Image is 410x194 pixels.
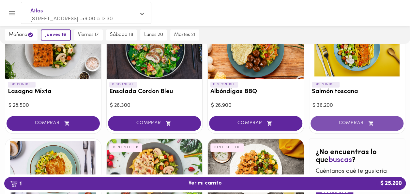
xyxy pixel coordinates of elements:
[316,168,399,184] p: Cuéntanos qué te gustaría que ofreciéramos en Foody
[8,102,98,109] div: $ 28.500
[210,82,238,88] p: DISPONIBLE
[210,143,244,152] div: BEST SELLER
[170,29,199,40] button: martes 21
[106,29,137,40] button: sábado 18
[74,29,103,40] button: viernes 17
[210,89,301,95] h3: Albóndigas BBQ
[319,121,396,126] span: COMPRAR
[41,29,71,40] button: jueves 16
[174,32,195,38] span: martes 21
[7,116,100,131] button: COMPRAR
[8,89,99,95] h3: Lasagna Mixta
[4,177,406,190] button: 1Ver mi carrito$ 25.200
[316,149,399,164] h2: ¿No encuentras lo que ?
[312,82,340,88] p: DISPONIBLE
[10,181,18,187] img: cart.png
[372,156,403,187] iframe: Messagebird Livechat Widget
[208,17,304,79] div: Albóndigas BBQ
[109,143,143,152] div: BEST SELLER
[15,121,92,126] span: COMPRAR
[217,121,294,126] span: COMPRAR
[309,17,405,79] div: Salmón toscana
[109,82,137,88] p: DISPONIBLE
[5,17,101,79] div: Lasagna Mixta
[9,32,34,38] span: mañana
[144,32,163,38] span: lunes 20
[6,179,25,188] b: 1
[209,116,302,131] button: COMPRAR
[312,102,402,109] div: $ 36.200
[108,116,201,131] button: COMPRAR
[4,5,20,21] button: Menu
[110,102,199,109] div: $ 26.300
[109,89,200,95] h3: Ensalada Cordon Bleu
[189,180,222,186] span: Ver mi carrito
[5,29,38,40] button: mañana
[211,102,300,109] div: $ 26.900
[311,116,404,131] button: COMPRAR
[45,32,66,38] span: jueves 16
[328,156,352,164] span: buscas
[107,17,203,79] div: Ensalada Cordon Bleu
[30,7,135,15] span: Atlas
[312,89,402,95] h3: Salmón toscana
[110,32,133,38] span: sábado 18
[8,82,36,88] p: DISPONIBLE
[116,121,193,126] span: COMPRAR
[140,29,167,40] button: lunes 20
[78,32,99,38] span: viernes 17
[30,16,113,22] span: [STREET_ADDRESS]... • 9:00 a 12:30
